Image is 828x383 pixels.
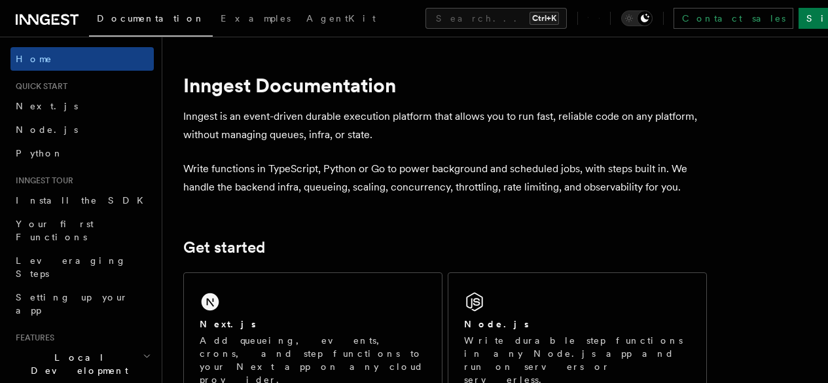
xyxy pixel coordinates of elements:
a: Documentation [89,4,213,37]
a: Get started [183,238,265,257]
span: Inngest tour [10,175,73,186]
span: Install the SDK [16,195,151,206]
span: Quick start [10,81,67,92]
a: Home [10,47,154,71]
p: Inngest is an event-driven durable execution platform that allows you to run fast, reliable code ... [183,107,707,144]
span: AgentKit [306,13,376,24]
button: Search...Ctrl+K [425,8,567,29]
a: Examples [213,4,298,35]
button: Toggle dark mode [621,10,653,26]
a: Python [10,141,154,165]
span: Leveraging Steps [16,255,126,279]
span: Home [16,52,52,65]
span: Python [16,148,63,158]
h2: Node.js [464,318,529,331]
h2: Next.js [200,318,256,331]
span: Next.js [16,101,78,111]
h1: Inngest Documentation [183,73,707,97]
span: Documentation [97,13,205,24]
span: Node.js [16,124,78,135]
span: Local Development [10,351,143,377]
a: Node.js [10,118,154,141]
a: Your first Functions [10,212,154,249]
a: Install the SDK [10,189,154,212]
a: Setting up your app [10,285,154,322]
a: Contact sales [674,8,793,29]
p: Write functions in TypeScript, Python or Go to power background and scheduled jobs, with steps bu... [183,160,707,196]
a: Next.js [10,94,154,118]
span: Features [10,333,54,343]
a: Leveraging Steps [10,249,154,285]
a: AgentKit [298,4,384,35]
span: Your first Functions [16,219,94,242]
kbd: Ctrl+K [530,12,559,25]
span: Examples [221,13,291,24]
span: Setting up your app [16,292,128,316]
button: Local Development [10,346,154,382]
